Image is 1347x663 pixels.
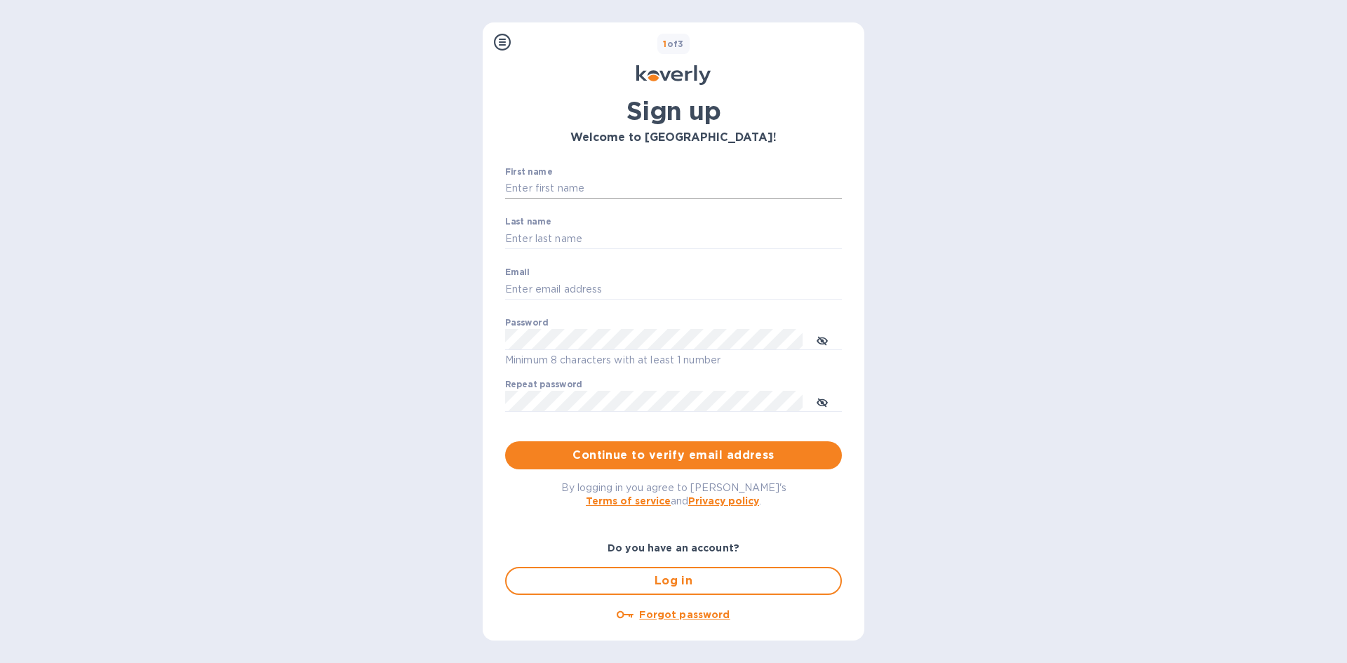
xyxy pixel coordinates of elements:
[518,572,829,589] span: Log in
[586,495,671,507] a: Terms of service
[688,495,759,507] a: Privacy policy
[505,96,842,126] h1: Sign up
[505,279,842,300] input: Enter email address
[505,352,842,368] p: Minimum 8 characters with at least 1 number
[608,542,739,554] b: Do you have an account?
[505,228,842,249] input: Enter last name
[505,381,582,389] label: Repeat password
[505,131,842,145] h3: Welcome to [GEOGRAPHIC_DATA]!
[516,447,831,464] span: Continue to verify email address
[561,482,786,507] span: By logging in you agree to [PERSON_NAME]'s and .
[663,39,666,49] span: 1
[639,609,730,620] u: Forgot password
[808,387,836,415] button: toggle password visibility
[505,269,530,277] label: Email
[505,218,551,227] label: Last name
[808,326,836,354] button: toggle password visibility
[505,178,842,199] input: Enter first name
[505,168,552,176] label: First name
[505,441,842,469] button: Continue to verify email address
[505,319,548,328] label: Password
[663,39,684,49] b: of 3
[505,567,842,595] button: Log in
